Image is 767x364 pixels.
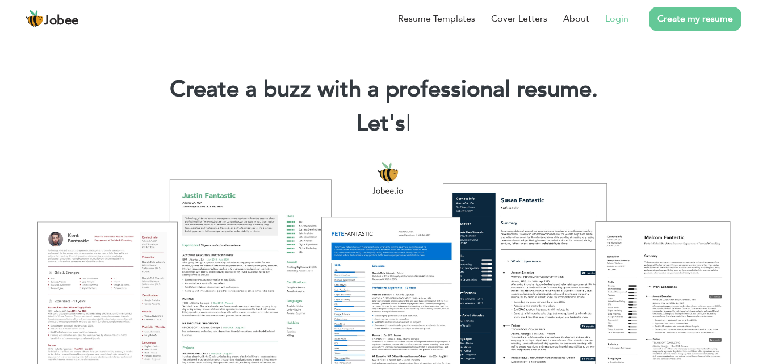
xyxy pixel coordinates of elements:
a: Login [605,12,628,26]
img: jobee.io [26,10,44,28]
h2: Let's [17,109,750,139]
a: Create my resume [649,7,741,31]
h1: Create a buzz with a professional resume. [17,75,750,104]
a: About [563,12,589,26]
a: Resume Templates [398,12,475,26]
a: Jobee [26,10,79,28]
span: Jobee [44,15,79,27]
span: | [406,108,411,139]
a: Cover Letters [491,12,547,26]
